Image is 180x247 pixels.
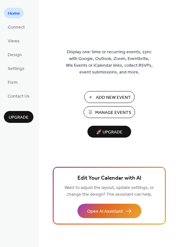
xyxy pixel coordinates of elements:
[8,52,22,58] span: Design
[87,126,131,138] button: 🚀 Upgrade
[91,128,127,137] span: 🚀 Upgrade
[84,91,135,103] button: Add New Event
[8,65,24,72] span: Settings
[4,63,28,73] a: Settings
[96,94,131,101] span: Add New Event
[8,38,20,45] span: Views
[4,21,29,32] a: Connect
[77,174,141,183] span: Edit Your Calendar with AI
[4,111,33,123] button: Upgrade
[8,24,25,31] span: Connect
[4,49,26,60] a: Design
[8,93,30,100] span: Contact Us
[87,208,123,215] span: Open AI Assistant
[84,106,135,118] button: Manage Events
[77,204,141,218] button: Open AI Assistant
[4,8,24,18] a: Home
[95,109,131,116] span: Manage Events
[8,10,20,17] span: Home
[4,35,23,46] a: Views
[65,183,154,199] span: Want to adjust the layout, update settings, or change the design? The assistant can help.
[9,114,29,121] span: Upgrade
[4,90,33,101] a: Contact Us
[66,49,153,76] span: Display one-time or recurring events, sync with Google, Outlook, Zoom, Eventbrite, Wix Events or ...
[8,79,18,86] span: Form
[4,77,22,87] a: Form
